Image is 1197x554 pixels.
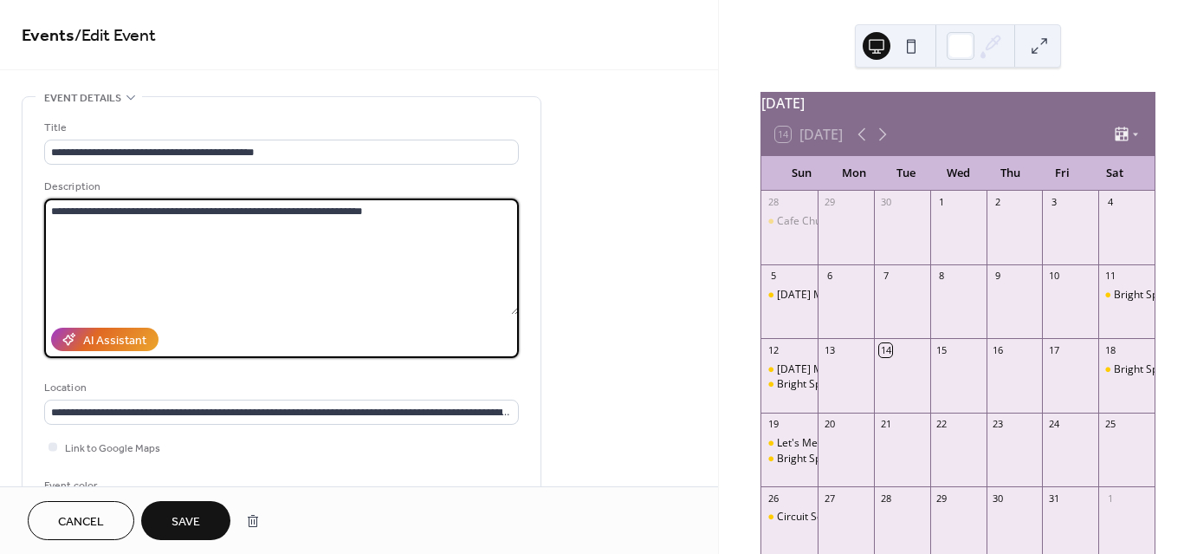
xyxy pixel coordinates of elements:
button: Save [141,501,230,540]
div: 19 [767,418,780,431]
div: 30 [879,196,892,209]
div: 18 [1103,343,1116,356]
div: 16 [992,343,1005,356]
div: AI Assistant [83,332,146,350]
div: Tue [880,156,932,191]
div: 30 [992,492,1005,505]
span: Cancel [58,513,104,531]
div: Sun [775,156,827,191]
div: Sunday Morning Worship [761,288,818,303]
span: Event details [44,89,121,108]
div: Sunday Morning Worship [761,362,818,377]
div: 12 [767,343,780,356]
div: 26 [767,492,780,505]
div: Bright Sparks performance [761,377,818,392]
div: 7 [879,270,892,283]
div: 10 [1047,270,1060,283]
div: 22 [935,418,948,431]
div: Bright Sparks performance [1098,362,1155,377]
div: Sat [1089,156,1141,191]
div: Let's Meet - Round Table Worship [761,436,818,451]
div: 25 [1103,418,1116,431]
div: 31 [1047,492,1060,505]
span: Link to Google Maps [65,440,160,458]
div: Cafe Church [761,214,818,229]
div: [DATE] Morning Worship [777,288,896,303]
div: Thu [984,156,1036,191]
div: 28 [767,196,780,209]
div: 1 [935,196,948,209]
div: 23 [992,418,1005,431]
div: 4 [1103,196,1116,209]
div: 1 [1103,492,1116,505]
div: Cafe Church [777,214,837,229]
div: 8 [935,270,948,283]
button: Cancel [28,501,134,540]
div: 20 [823,418,836,431]
div: Circuit Service at Tresparrett Methodist Church [761,510,818,525]
div: 3 [1047,196,1060,209]
div: Wed [932,156,984,191]
div: 28 [879,492,892,505]
button: AI Assistant [51,328,159,351]
div: 11 [1103,270,1116,283]
div: Description [44,178,515,196]
div: Mon [827,156,879,191]
div: Event color [44,477,174,495]
div: 27 [823,492,836,505]
div: 29 [823,196,836,209]
div: Bright Sparks performance [1098,288,1155,303]
div: Location [44,379,515,397]
span: Save [171,513,200,531]
span: / Edit Event [74,19,156,53]
div: [DATE] [761,93,1155,114]
div: Fri [1036,156,1088,191]
div: 9 [992,270,1005,283]
div: Bright Sparks performance [761,452,818,466]
div: 5 [767,270,780,283]
div: Bright Sparks performance [777,452,908,466]
a: Events [22,19,74,53]
div: Circuit Service at [GEOGRAPHIC_DATA][DEMOGRAPHIC_DATA] [777,510,1080,525]
div: 15 [935,343,948,356]
div: 14 [879,343,892,356]
div: 21 [879,418,892,431]
div: Title [44,119,515,137]
div: 17 [1047,343,1060,356]
div: 24 [1047,418,1060,431]
div: Bright Sparks performance [777,377,908,392]
div: 2 [992,196,1005,209]
div: [DATE] Morning Worship [777,362,896,377]
div: 29 [935,492,948,505]
div: 13 [823,343,836,356]
div: 6 [823,270,836,283]
div: Let's Meet - Round Table Worship [777,436,938,451]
